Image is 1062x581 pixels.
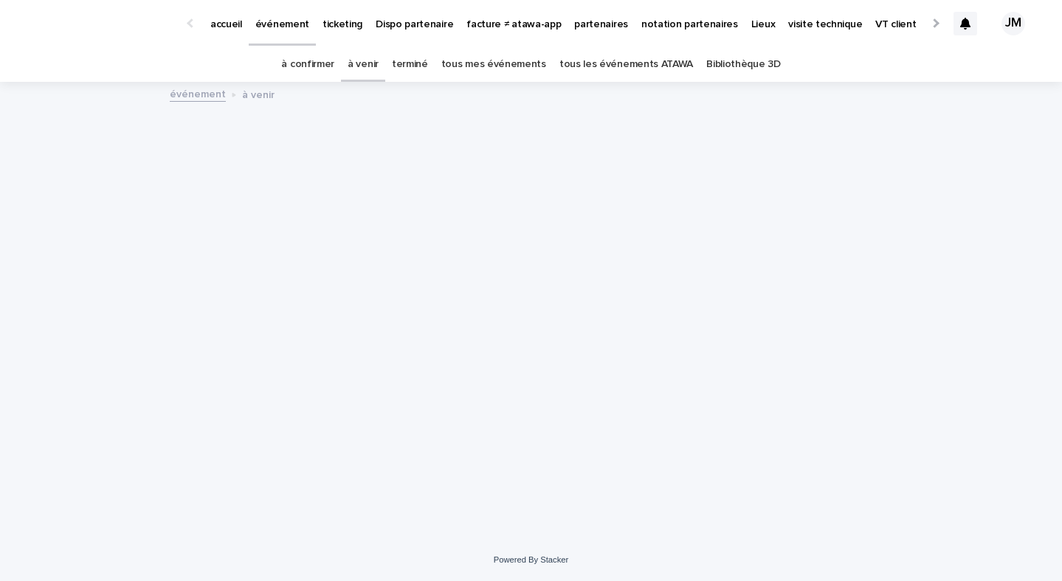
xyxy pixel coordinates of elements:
[242,86,275,102] p: à venir
[281,47,334,82] a: à confirmer
[392,47,428,82] a: terminé
[170,85,226,102] a: événement
[441,47,546,82] a: tous mes événements
[1001,12,1025,35] div: JM
[348,47,379,82] a: à venir
[494,555,568,564] a: Powered By Stacker
[559,47,693,82] a: tous les événements ATAWA
[706,47,780,82] a: Bibliothèque 3D
[30,9,173,38] img: Ls34BcGeRexTGTNfXpUC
